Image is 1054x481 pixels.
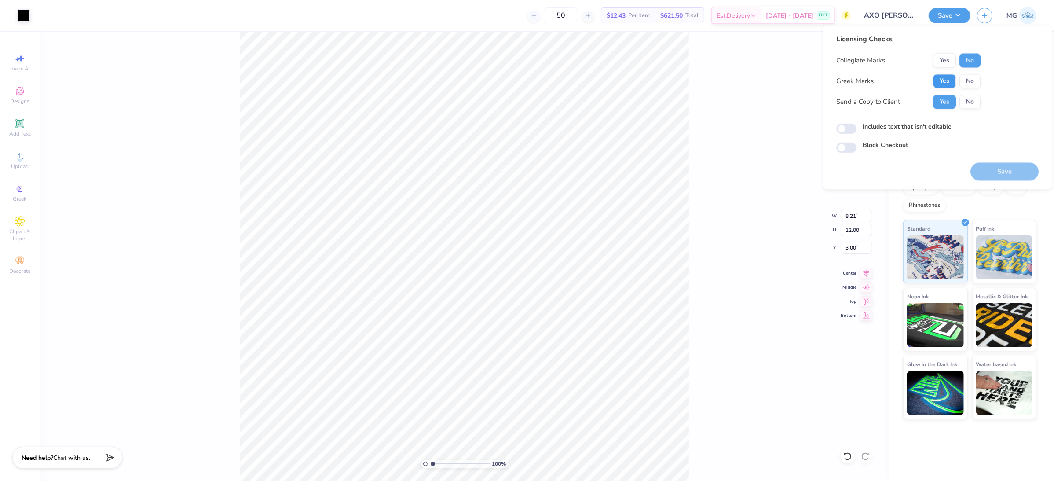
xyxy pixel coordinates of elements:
[4,228,35,242] span: Clipart & logos
[660,11,683,20] span: $621.50
[976,224,995,233] span: Puff Ink
[836,55,885,66] div: Collegiate Marks
[841,270,856,276] span: Center
[907,292,929,301] span: Neon Ink
[13,195,27,202] span: Greek
[841,284,856,290] span: Middle
[22,454,53,462] strong: Need help?
[976,292,1028,301] span: Metallic & Glitter Ink
[1006,11,1017,21] span: MG
[907,371,964,415] img: Glow in the Dark Ink
[1006,7,1036,24] a: MG
[492,460,506,468] span: 100 %
[9,130,30,137] span: Add Text
[959,74,981,88] button: No
[907,303,964,347] img: Neon Ink
[841,312,856,319] span: Bottom
[929,8,970,23] button: Save
[9,268,30,275] span: Decorate
[544,7,578,23] input: – –
[857,7,922,24] input: Untitled Design
[819,12,828,18] span: FREE
[903,199,946,212] div: Rhinestones
[10,98,29,105] span: Designs
[933,74,956,88] button: Yes
[933,95,956,109] button: Yes
[53,454,90,462] span: Chat with us.
[717,11,750,20] span: Est. Delivery
[685,11,699,20] span: Total
[907,235,964,279] img: Standard
[959,95,981,109] button: No
[836,97,900,107] div: Send a Copy to Client
[607,11,626,20] span: $12.43
[628,11,650,20] span: Per Item
[907,360,957,369] span: Glow in the Dark Ink
[976,371,1033,415] img: Water based Ink
[907,224,930,233] span: Standard
[841,298,856,305] span: Top
[976,360,1017,369] span: Water based Ink
[863,122,952,132] label: Includes text that isn't editable
[933,54,956,68] button: Yes
[11,163,29,170] span: Upload
[863,141,908,150] label: Block Checkout
[836,34,981,45] div: Licensing Checks
[959,54,981,68] button: No
[1019,7,1036,24] img: Mary Grace
[10,65,30,72] span: Image AI
[836,76,874,86] div: Greek Marks
[976,235,1033,279] img: Puff Ink
[766,11,813,20] span: [DATE] - [DATE]
[976,303,1033,347] img: Metallic & Glitter Ink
